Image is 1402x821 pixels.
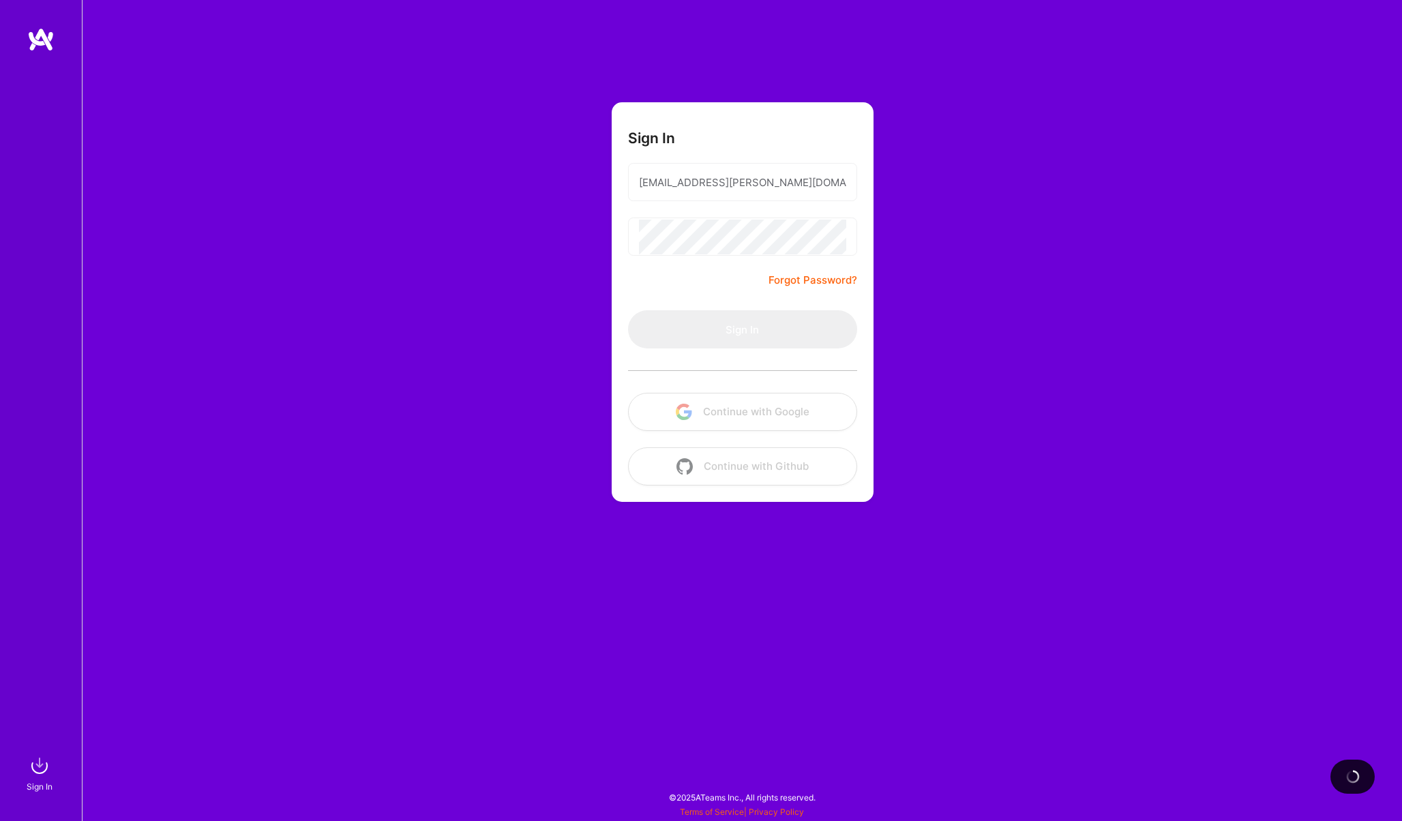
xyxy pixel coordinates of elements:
div: Sign In [27,779,53,794]
img: loading [1343,767,1362,786]
a: Terms of Service [680,807,744,817]
img: icon [676,404,692,420]
span: | [680,807,804,817]
a: Forgot Password? [769,272,857,288]
img: logo [27,27,55,52]
img: icon [676,458,693,475]
input: Email... [639,165,846,200]
button: Sign In [628,310,857,348]
button: Continue with Github [628,447,857,486]
a: Privacy Policy [749,807,804,817]
button: Continue with Google [628,393,857,431]
div: © 2025 ATeams Inc., All rights reserved. [82,780,1402,814]
h3: Sign In [628,130,675,147]
img: sign in [26,752,53,779]
a: sign inSign In [29,752,53,794]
